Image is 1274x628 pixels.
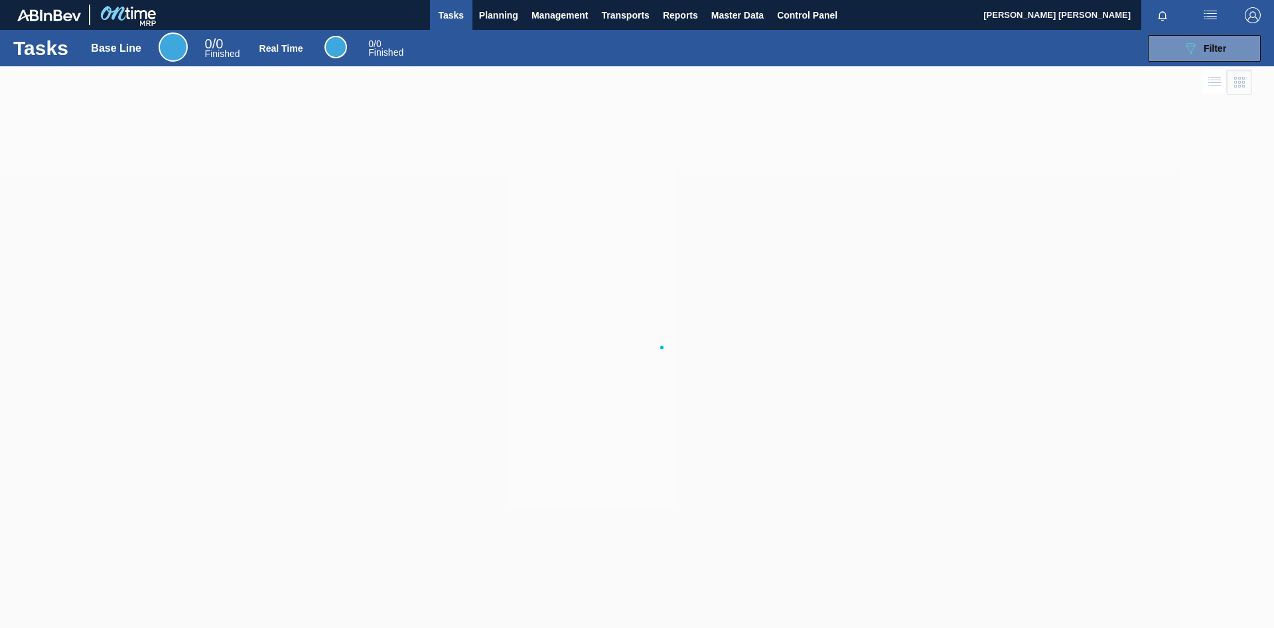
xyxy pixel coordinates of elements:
div: Real Time [324,36,347,58]
img: userActions [1202,7,1218,23]
span: Control Panel [777,7,837,23]
span: Finished [368,47,403,58]
span: Filter [1204,43,1226,54]
span: 0 [205,36,212,51]
span: Finished [205,48,240,59]
button: Notifications [1141,6,1184,25]
div: Base Line [91,42,141,54]
span: Management [531,7,589,23]
span: Transports [602,7,650,23]
span: Planning [479,7,518,23]
div: Real Time [368,40,403,57]
span: / 0 [368,38,381,49]
span: Master Data [711,7,764,23]
span: 0 [368,38,374,49]
img: TNhmsLtSVTkK8tSr43FrP2fwEKptu5GPRR3wAAAABJRU5ErkJggg== [17,9,81,21]
span: / 0 [205,36,224,51]
span: Reports [663,7,698,23]
div: Real Time [259,43,303,54]
div: Base Line [205,38,240,58]
span: Tasks [437,7,466,23]
button: Filter [1148,35,1261,62]
div: Base Line [159,32,188,62]
img: Logout [1245,7,1261,23]
h1: Tasks [13,40,72,56]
